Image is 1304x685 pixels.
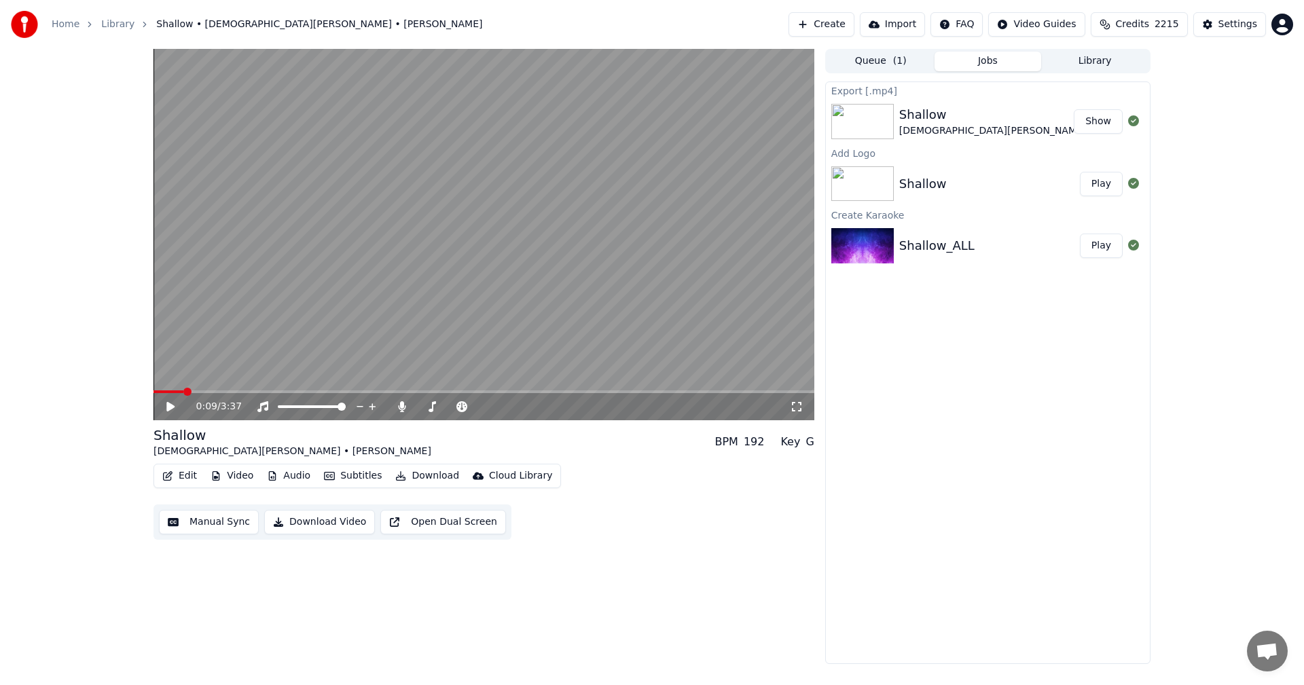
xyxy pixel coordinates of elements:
button: FAQ [930,12,983,37]
button: Play [1080,172,1123,196]
span: 3:37 [221,400,242,413]
span: ( 1 ) [893,54,907,68]
div: Key [780,434,800,450]
div: Shallow [153,426,431,445]
button: Credits2215 [1091,12,1188,37]
div: Shallow [899,174,947,193]
div: BPM [714,434,738,450]
span: Credits [1116,18,1149,31]
button: Download Video [264,510,375,534]
button: Video Guides [988,12,1085,37]
div: / [196,400,229,413]
img: youka [11,11,38,38]
div: Shallow_ALL [899,236,975,255]
div: Shallow [899,105,1177,124]
div: Settings [1218,18,1257,31]
button: Edit [157,466,202,485]
button: Subtitles [319,466,387,485]
button: Import [860,12,925,37]
div: Add Logo [826,145,1150,161]
a: Library [101,18,134,31]
div: [DEMOGRAPHIC_DATA][PERSON_NAME] • [PERSON_NAME] [153,445,431,458]
div: G [805,434,814,450]
span: 0:09 [196,400,217,413]
button: Show [1074,109,1123,134]
span: 2215 [1155,18,1179,31]
button: Video [205,466,259,485]
button: Audio [261,466,316,485]
button: Play [1080,234,1123,258]
button: Library [1041,52,1148,71]
button: Open Dual Screen [380,510,506,534]
div: Export [.mp4] [826,82,1150,98]
nav: breadcrumb [52,18,483,31]
button: Jobs [935,52,1042,71]
button: Download [390,466,465,485]
span: Shallow • [DEMOGRAPHIC_DATA][PERSON_NAME] • [PERSON_NAME] [156,18,482,31]
button: Queue [827,52,935,71]
button: Settings [1193,12,1266,37]
div: [DEMOGRAPHIC_DATA][PERSON_NAME] • [PERSON_NAME] [899,124,1177,138]
a: Home [52,18,79,31]
div: Open chat [1247,631,1288,671]
div: Cloud Library [489,469,552,483]
div: Create Karaoke [826,206,1150,223]
div: 192 [744,434,765,450]
button: Manual Sync [159,510,259,534]
button: Create [789,12,854,37]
